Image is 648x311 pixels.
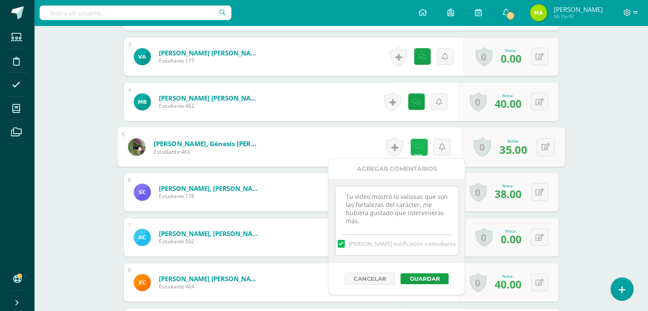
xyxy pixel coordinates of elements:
[159,274,261,283] a: [PERSON_NAME] [PERSON_NAME]
[153,148,259,155] span: Estudiante 463
[349,240,456,248] span: [PERSON_NAME] notificación a estudiante
[495,96,521,111] span: 40.00
[506,11,515,20] span: 11
[159,49,261,57] a: [PERSON_NAME] [PERSON_NAME]
[159,94,261,102] a: [PERSON_NAME] [PERSON_NAME]
[469,92,487,112] a: 0
[335,186,458,229] textarea: Tu video mostró lo valiosas que son las fortalezas del carácter, me hubiera gustado que intervini...
[159,57,261,64] span: Estudiante 177
[495,277,521,291] span: 40.00
[153,139,259,148] a: [PERSON_NAME], Génesis [PERSON_NAME]
[134,274,151,291] img: 0b2f503b7bd24f1305114897caf75e5f.png
[553,13,602,20] span: Mi Perfil
[40,6,231,20] input: Busca un usuario...
[495,92,521,98] div: Nota:
[501,47,521,53] div: Nota:
[134,93,151,110] img: cebe1c7602a9667f883ac9c13e57376a.png
[501,228,521,234] div: Nota:
[473,137,491,157] a: 0
[495,273,521,279] div: Nota:
[159,102,261,109] span: Estudiante 462
[475,47,492,66] a: 0
[495,183,521,189] div: Nota:
[499,141,527,156] span: 35.00
[469,182,487,202] a: 0
[159,238,261,245] span: Estudiante 502
[499,138,527,144] div: Nota:
[134,48,151,65] img: a45aaac247f785247700edea69761e80.png
[475,227,492,247] a: 0
[501,51,521,66] span: 0.00
[159,283,261,290] span: Estudiante 464
[495,187,521,201] span: 38.00
[553,5,602,14] span: [PERSON_NAME]
[159,184,261,193] a: [PERSON_NAME], [PERSON_NAME]
[345,273,395,285] button: Cancelar
[469,273,487,292] a: 0
[134,184,151,201] img: bd3f14c958086a449e52067ae30efc3a.png
[159,229,261,238] a: [PERSON_NAME], [PERSON_NAME]
[159,193,261,200] span: Estudiante 178
[400,273,449,284] button: Guardar
[128,138,145,155] img: 7202464163ca00a1db88b9a262c64921.png
[134,229,151,246] img: 175242c0588c798ce0b5e2c73ab2099c.png
[530,4,547,21] img: c80006607dc2b58b34ed7896bdb0d8b1.png
[328,158,465,179] div: Agregar Comentarios
[501,232,521,246] span: 0.00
